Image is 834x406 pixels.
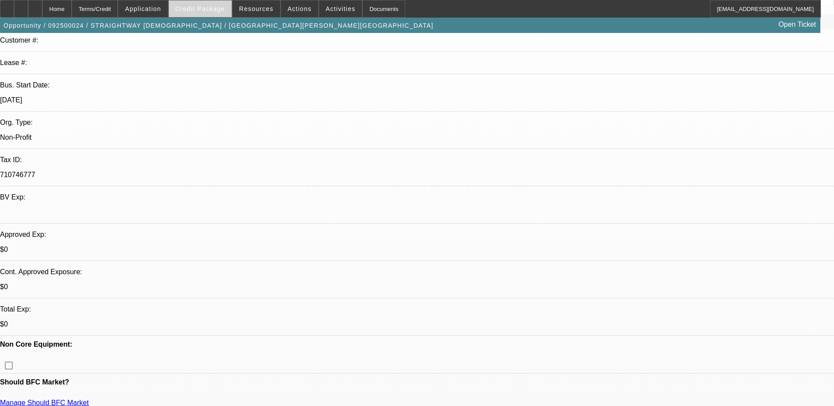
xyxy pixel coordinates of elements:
span: Actions [288,5,312,12]
span: Application [125,5,161,12]
button: Credit Package [169,0,232,17]
span: Activities [326,5,356,12]
span: Opportunity / 092500024 / STRAIGHTWAY [DEMOGRAPHIC_DATA] / [GEOGRAPHIC_DATA][PERSON_NAME][GEOGRAP... [4,22,433,29]
span: Resources [239,5,273,12]
span: Credit Package [175,5,225,12]
a: Open Ticket [775,17,819,32]
button: Actions [281,0,318,17]
button: Activities [319,0,362,17]
button: Resources [233,0,280,17]
button: Application [118,0,168,17]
